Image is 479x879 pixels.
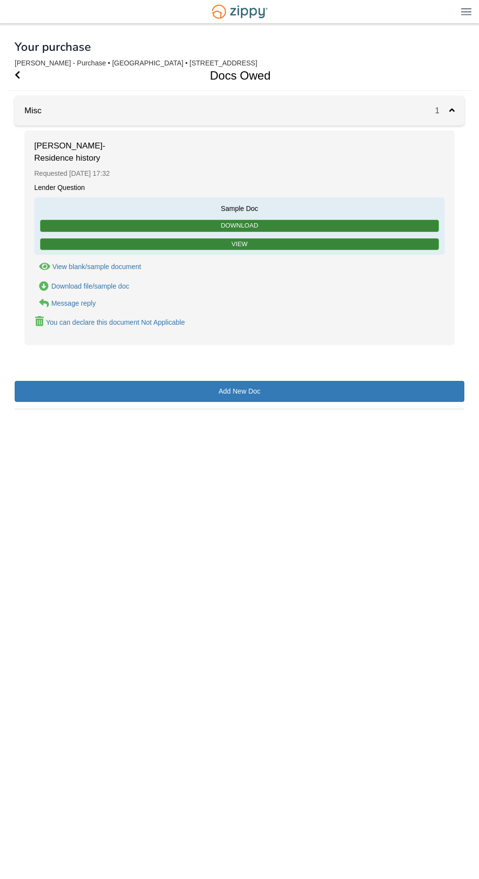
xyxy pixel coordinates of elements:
[15,106,42,115] a: Misc
[40,238,439,251] a: View
[51,299,96,307] div: Message reply
[34,183,445,192] div: Lender Question
[39,202,440,213] span: Sample Doc
[34,262,141,272] button: View Heidi Winczewski- Residence history
[51,282,130,290] div: Download file/sample doc
[7,61,460,90] h1: Docs Owed
[34,164,445,183] div: Requested [DATE] 17:32
[40,220,439,232] a: Download
[461,8,472,15] img: Mobile Dropdown Menu
[34,140,132,164] span: [PERSON_NAME]- Residence history
[52,263,141,271] div: View blank/sample document
[15,381,464,402] a: Add New Doc
[15,61,20,90] a: Go Back
[46,318,185,326] div: You can declare this document Not Applicable
[34,298,96,309] a: Message reply
[15,59,464,67] div: [PERSON_NAME] - Purchase • [GEOGRAPHIC_DATA] • [STREET_ADDRESS]
[34,315,186,329] button: Declare Heidi Winczewski- Residence history not applicable
[34,281,129,292] a: Download Heidi Winczewski- Residence history
[15,41,91,53] h1: Your purchase
[435,106,449,115] span: 1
